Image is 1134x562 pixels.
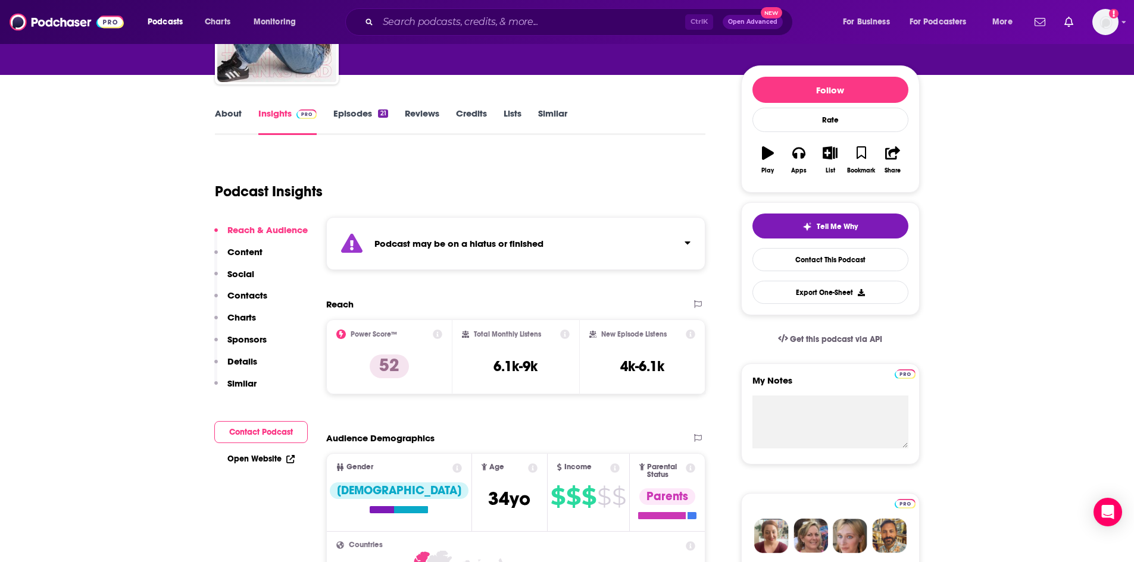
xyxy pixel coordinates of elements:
p: Similar [227,378,257,389]
div: Bookmark [847,167,875,174]
h2: New Episode Listens [601,330,667,338]
strong: Podcast may be on a hiatus or finished [374,238,543,249]
h3: 6.1k-9k [493,357,538,375]
button: Social [214,268,254,290]
button: Open AdvancedNew [723,15,783,29]
a: Show notifications dropdown [1060,12,1078,32]
a: Credits [456,108,487,135]
a: Episodes21 [333,108,388,135]
img: Podchaser - Follow, Share and Rate Podcasts [10,11,124,33]
a: Lists [504,108,521,135]
img: Podchaser Pro [895,369,916,379]
h1: Podcast Insights [215,183,323,200]
button: Bookmark [846,139,877,181]
button: Share [877,139,908,181]
span: Countries [349,541,383,549]
button: Details [214,356,257,378]
button: open menu [835,12,905,32]
span: For Business [843,14,890,30]
button: List [814,139,845,181]
h2: Power Score™ [351,330,397,338]
span: $ [597,487,611,506]
p: Social [227,268,254,280]
a: About [215,108,242,135]
a: Similar [538,108,567,135]
img: Sydney Profile [754,519,789,553]
h3: 4k-6.1k [620,357,664,375]
img: Podchaser Pro [296,109,317,119]
span: Ctrl K [685,14,713,30]
button: Play [752,139,783,181]
a: Pro website [895,497,916,508]
a: Show notifications dropdown [1030,12,1050,32]
a: Contact This Podcast [752,248,908,271]
button: open menu [139,12,198,32]
button: Contact Podcast [214,421,308,443]
a: Charts [197,12,238,32]
section: Click to expand status details [326,217,706,270]
a: Reviews [405,108,439,135]
svg: Add a profile image [1109,9,1119,18]
button: Sponsors [214,334,267,356]
p: Reach & Audience [227,224,308,236]
span: Monitoring [254,14,296,30]
img: Jon Profile [872,519,907,553]
div: Search podcasts, credits, & more... [357,8,804,36]
span: 34 yo [488,487,530,510]
div: 21 [378,109,388,118]
p: Charts [227,312,256,323]
span: Podcasts [148,14,183,30]
span: $ [566,487,580,506]
div: [DEMOGRAPHIC_DATA] [330,482,468,499]
span: $ [612,487,626,506]
span: Logged in as ElaineatWink [1092,9,1119,35]
span: Get this podcast via API [790,334,882,344]
p: Details [227,356,257,367]
button: open menu [984,12,1027,32]
span: Charts [205,14,230,30]
img: Barbara Profile [794,519,828,553]
span: Age [489,463,504,471]
p: Content [227,246,263,258]
span: Parental Status [647,463,684,479]
button: tell me why sparkleTell Me Why [752,214,908,238]
button: Export One-Sheet [752,281,908,304]
button: Contacts [214,290,267,312]
h2: Reach [326,299,354,310]
a: InsightsPodchaser Pro [258,108,317,135]
button: Charts [214,312,256,334]
button: Follow [752,77,908,103]
span: More [992,14,1013,30]
button: open menu [245,12,311,32]
label: My Notes [752,375,908,395]
div: Play [761,167,774,174]
span: $ [582,487,596,506]
img: Podchaser Pro [895,499,916,508]
button: Show profile menu [1092,9,1119,35]
div: List [826,167,835,174]
p: Sponsors [227,334,267,345]
button: Reach & Audience [214,224,308,246]
a: Pro website [895,368,916,379]
img: User Profile [1092,9,1119,35]
p: 52 [370,354,409,378]
div: Parents [639,488,695,505]
span: $ [551,487,565,506]
div: Rate [752,108,908,132]
div: Open Intercom Messenger [1094,498,1122,526]
h2: Audience Demographics [326,432,435,444]
span: Tell Me Why [817,222,858,231]
span: Gender [346,463,373,471]
a: Open Website [227,454,295,464]
div: Share [885,167,901,174]
span: New [761,7,782,18]
input: Search podcasts, credits, & more... [378,12,685,32]
span: Open Advanced [728,19,777,25]
button: Similar [214,378,257,400]
img: Jules Profile [833,519,867,553]
button: Content [214,246,263,268]
p: Contacts [227,290,267,301]
a: Get this podcast via API [769,325,892,354]
span: Income [564,463,592,471]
